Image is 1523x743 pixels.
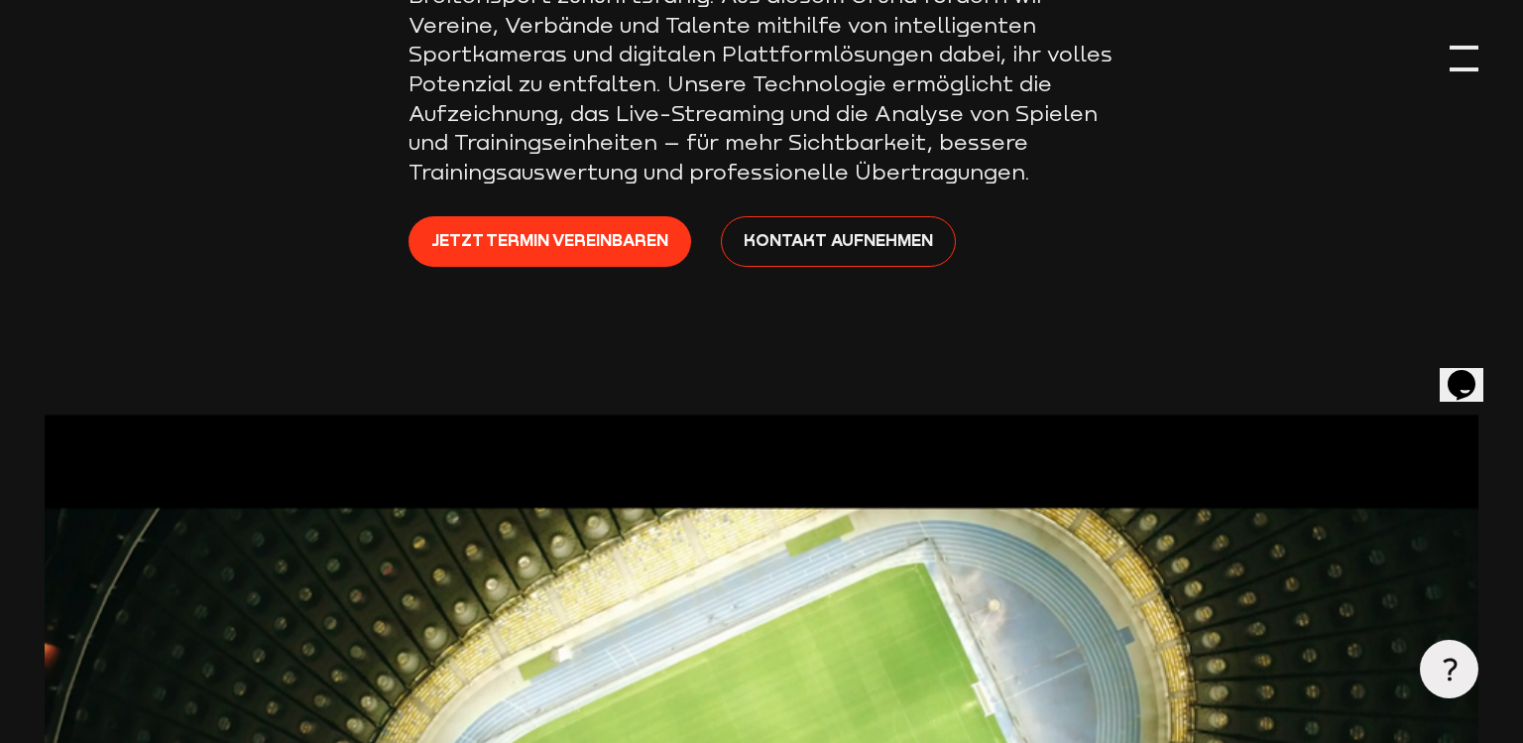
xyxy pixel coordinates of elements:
[721,216,957,266] a: Kontakt aufnehmen
[409,216,692,266] a: Jetzt Termin vereinbaren
[744,227,933,253] span: Kontakt aufnehmen
[431,227,668,253] span: Jetzt Termin vereinbaren
[1440,342,1503,402] iframe: chat widget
